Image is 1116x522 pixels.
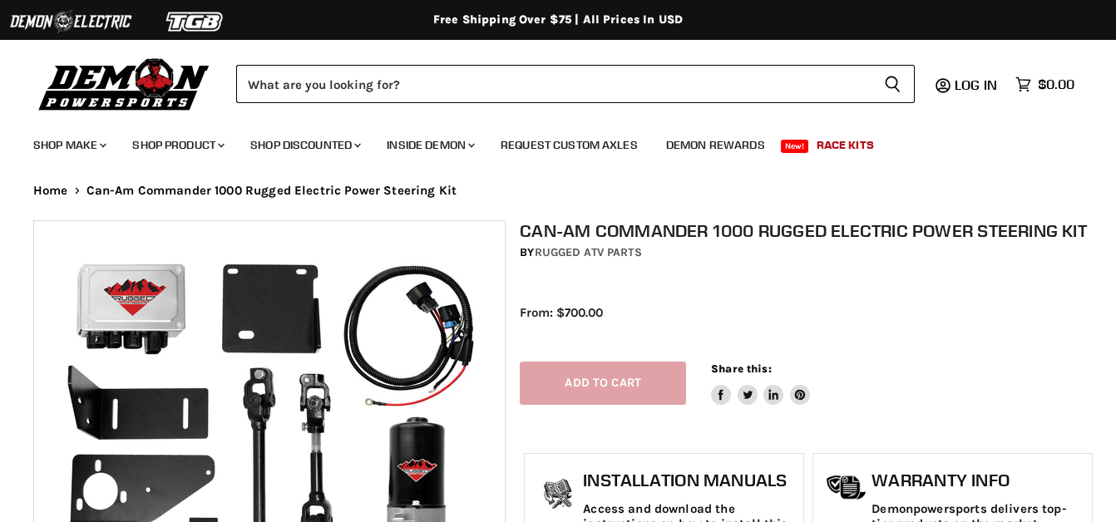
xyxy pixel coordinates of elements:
[1038,76,1074,92] span: $0.00
[537,475,579,516] img: install_manual-icon.png
[654,128,778,162] a: Demon Rewards
[238,128,371,162] a: Shop Discounted
[86,184,457,198] span: Can-Am Commander 1000 Rugged Electric Power Steering Kit
[520,305,603,320] span: From: $700.00
[871,65,915,103] button: Search
[520,220,1097,241] h1: Can-Am Commander 1000 Rugged Electric Power Steering Kit
[872,470,1084,490] h1: Warranty Info
[781,140,809,153] span: New!
[520,244,1097,262] div: by
[33,184,68,198] a: Home
[236,65,915,103] form: Product
[711,362,810,406] aside: Share this:
[236,65,871,103] input: Search
[535,245,642,259] a: Rugged ATV Parts
[21,121,1070,162] ul: Main menu
[133,6,258,37] img: TGB Logo 2
[374,128,485,162] a: Inside Demon
[804,128,886,162] a: Race Kits
[955,76,997,93] span: Log in
[120,128,235,162] a: Shop Product
[583,470,795,490] h1: Installation Manuals
[21,128,116,162] a: Shop Make
[947,77,1007,92] a: Log in
[488,128,650,162] a: Request Custom Axles
[33,54,215,113] img: Demon Powersports
[1007,72,1083,96] a: $0.00
[711,362,771,375] span: Share this:
[8,6,133,37] img: Demon Electric Logo 2
[826,475,867,500] img: warranty-icon.png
